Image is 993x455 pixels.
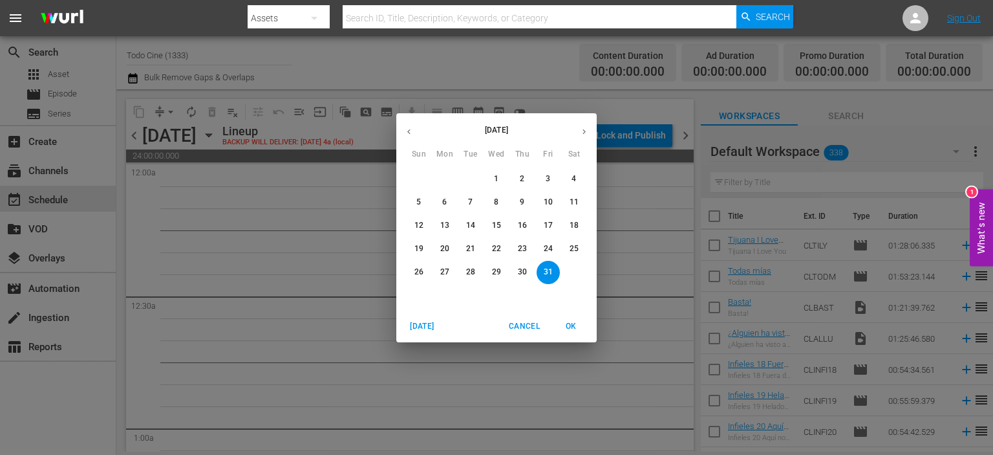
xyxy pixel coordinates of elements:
[550,316,592,337] button: OK
[459,214,482,238] button: 14
[468,197,473,208] p: 7
[492,243,501,254] p: 22
[8,10,23,26] span: menu
[947,13,981,23] a: Sign Out
[544,243,553,254] p: 24
[485,168,508,191] button: 1
[485,148,508,161] span: Wed
[518,267,527,278] p: 30
[459,148,482,161] span: Tue
[440,243,449,254] p: 20
[511,191,534,214] button: 9
[459,261,482,284] button: 28
[504,316,545,337] button: Cancel
[466,243,475,254] p: 21
[562,238,586,261] button: 25
[466,267,475,278] p: 28
[518,243,527,254] p: 23
[537,148,560,161] span: Fri
[440,220,449,231] p: 13
[485,191,508,214] button: 8
[459,238,482,261] button: 21
[414,220,423,231] p: 12
[511,261,534,284] button: 30
[537,191,560,214] button: 10
[571,173,576,184] p: 4
[511,214,534,238] button: 16
[433,191,456,214] button: 6
[485,214,508,238] button: 15
[492,267,501,278] p: 29
[407,214,431,238] button: 12
[442,197,447,208] p: 6
[407,191,431,214] button: 5
[401,316,443,337] button: [DATE]
[537,214,560,238] button: 17
[518,220,527,231] p: 16
[422,124,571,136] p: [DATE]
[407,261,431,284] button: 26
[537,238,560,261] button: 24
[407,148,431,161] span: Sun
[440,267,449,278] p: 27
[544,267,553,278] p: 31
[466,220,475,231] p: 14
[433,148,456,161] span: Mon
[509,320,540,333] span: Cancel
[544,220,553,231] p: 17
[570,243,579,254] p: 25
[416,197,421,208] p: 5
[555,320,586,333] span: OK
[570,197,579,208] p: 11
[407,238,431,261] button: 19
[414,267,423,278] p: 26
[537,168,560,191] button: 3
[756,5,790,28] span: Search
[31,3,93,34] img: ans4CAIJ8jUAAAAAAAAAAAAAAAAAAAAAAAAgQb4GAAAAAAAAAAAAAAAAAAAAAAAAJMjXAAAAAAAAAAAAAAAAAAAAAAAAgAT5G...
[485,261,508,284] button: 29
[562,191,586,214] button: 11
[414,243,423,254] p: 19
[433,238,456,261] button: 20
[433,261,456,284] button: 27
[494,197,498,208] p: 8
[966,186,977,197] div: 1
[562,214,586,238] button: 18
[520,173,524,184] p: 2
[570,220,579,231] p: 18
[562,168,586,191] button: 4
[511,148,534,161] span: Thu
[562,148,586,161] span: Sat
[407,320,438,333] span: [DATE]
[511,168,534,191] button: 2
[970,189,993,266] button: Open Feedback Widget
[537,261,560,284] button: 31
[459,191,482,214] button: 7
[485,238,508,261] button: 22
[546,173,550,184] p: 3
[492,220,501,231] p: 15
[433,214,456,238] button: 13
[544,197,553,208] p: 10
[520,197,524,208] p: 9
[494,173,498,184] p: 1
[511,238,534,261] button: 23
